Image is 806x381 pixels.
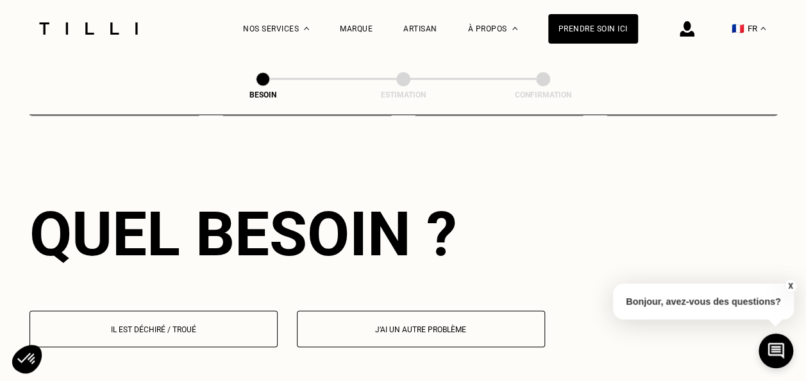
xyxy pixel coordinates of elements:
[760,27,766,30] img: menu déroulant
[548,14,638,44] a: Prendre soin ici
[479,90,607,99] div: Confirmation
[29,198,777,269] div: Quel besoin ?
[199,90,327,99] div: Besoin
[732,22,744,35] span: 🇫🇷
[339,90,467,99] div: Estimation
[304,27,309,30] img: Menu déroulant
[512,27,517,30] img: Menu déroulant à propos
[37,325,271,334] p: Il est déchiré / troué
[29,310,278,347] button: Il est déchiré / troué
[304,325,538,334] p: J‘ai un autre problème
[613,284,794,319] p: Bonjour, avez-vous des questions?
[784,279,796,293] button: X
[403,24,437,33] a: Artisan
[297,310,545,347] button: J‘ai un autre problème
[340,24,373,33] a: Marque
[680,21,694,37] img: icône connexion
[35,22,142,35] img: Logo du service de couturière Tilli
